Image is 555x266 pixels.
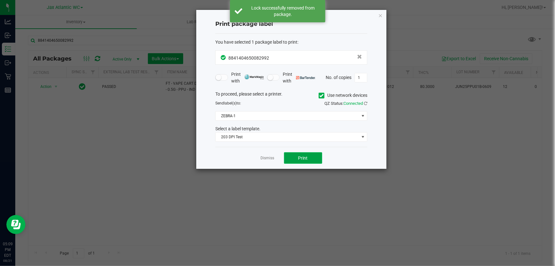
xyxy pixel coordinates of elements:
[211,91,372,100] div: To proceed, please select a printer.
[211,126,372,132] div: Select a label template.
[296,76,316,79] img: bartender.png
[324,101,367,106] span: QZ Status:
[228,55,269,61] span: 8841404650082992
[215,20,367,28] h4: Print package label
[261,155,274,161] a: Dismiss
[216,133,359,141] span: 203 DPI Test
[231,71,264,84] span: Print with
[215,40,297,45] span: You have selected 1 package label to print
[284,152,322,164] button: Print
[245,75,264,79] img: mark_magic_cybra.png
[283,71,316,84] span: Print with
[298,155,308,161] span: Print
[215,101,241,105] span: Send to:
[319,92,367,99] label: Use network devices
[246,5,321,18] div: Lock successfully removed from package.
[224,101,237,105] span: label(s)
[343,101,363,106] span: Connected
[216,111,359,120] span: ZEBRA-1
[326,75,351,80] span: No. of copies
[215,39,367,46] div: :
[221,54,227,61] span: In Sync
[6,215,25,234] iframe: Resource center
